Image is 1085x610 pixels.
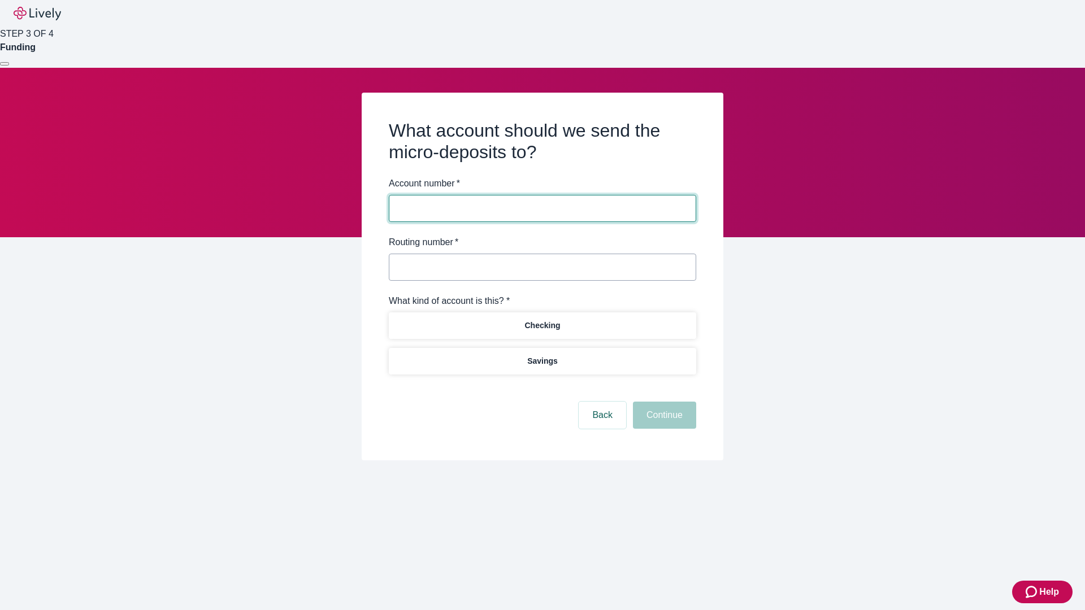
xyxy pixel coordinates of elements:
[1039,585,1059,599] span: Help
[1012,581,1073,603] button: Zendesk support iconHelp
[527,355,558,367] p: Savings
[389,236,458,249] label: Routing number
[14,7,61,20] img: Lively
[389,294,510,308] label: What kind of account is this? *
[579,402,626,429] button: Back
[1026,585,1039,599] svg: Zendesk support icon
[389,348,696,374] button: Savings
[389,120,696,163] h2: What account should we send the micro-deposits to?
[524,320,560,332] p: Checking
[389,177,460,190] label: Account number
[389,312,696,339] button: Checking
